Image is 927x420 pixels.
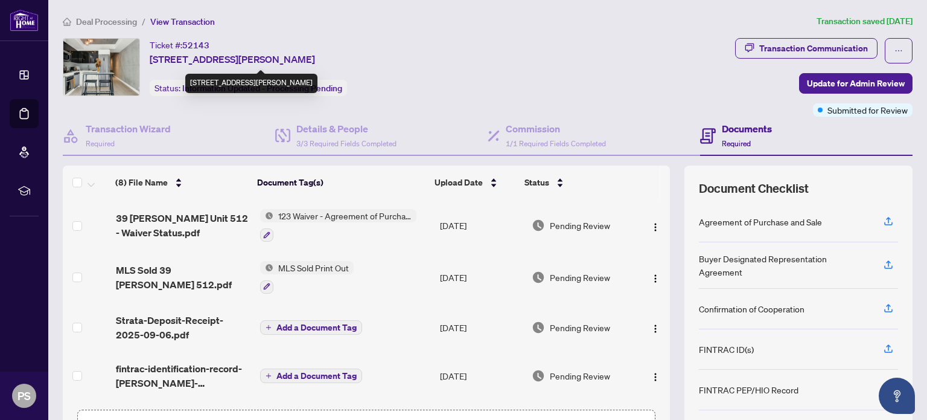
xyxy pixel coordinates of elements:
[817,15,913,28] article: Transaction saved [DATE]
[506,121,606,136] h4: Commission
[651,222,660,232] img: Logo
[150,52,315,66] span: [STREET_ADDRESS][PERSON_NAME]
[699,383,798,396] div: FINTRAC PEP/HIO Record
[759,39,868,58] div: Transaction Communication
[185,74,317,93] div: [STREET_ADDRESS][PERSON_NAME]
[296,121,397,136] h4: Details & People
[182,40,209,51] span: 52143
[116,313,250,342] span: Strata-Deposit-Receipt-2025-09-06.pdf
[150,16,215,27] span: View Transaction
[435,352,527,400] td: [DATE]
[260,320,362,335] button: Add a Document Tag
[646,318,665,337] button: Logo
[182,83,342,94] span: Information Updated - Processing Pending
[115,176,168,189] span: (8) File Name
[435,176,483,189] span: Upload Date
[532,369,545,383] img: Document Status
[532,271,545,284] img: Document Status
[722,121,772,136] h4: Documents
[550,321,610,334] span: Pending Review
[296,139,397,148] span: 3/3 Required Fields Completed
[276,372,357,380] span: Add a Document Tag
[260,261,354,294] button: Status IconMLS Sold Print Out
[76,16,137,27] span: Deal Processing
[651,324,660,334] img: Logo
[86,139,115,148] span: Required
[273,209,416,222] span: 123 Waiver - Agreement of Purchase and Sale
[651,274,660,283] img: Logo
[435,199,527,251] td: [DATE]
[735,38,878,59] button: Transaction Communication
[142,15,145,28] li: /
[532,321,545,334] img: Document Status
[116,361,250,390] span: fintrac-identification-record-[PERSON_NAME]-naghikhani-20250811-124251.pdf
[699,252,869,279] div: Buyer Designated Representation Agreement
[260,369,362,383] button: Add a Document Tag
[894,47,903,55] span: ellipsis
[699,215,822,228] div: Agreement of Purchase and Sale
[266,325,272,331] span: plus
[260,209,416,242] button: Status Icon123 Waiver - Agreement of Purchase and Sale
[276,323,357,332] span: Add a Document Tag
[150,38,209,52] div: Ticket #:
[116,211,250,240] span: 39 [PERSON_NAME] Unit 512 - Waiver Status.pdf
[879,378,915,414] button: Open asap
[435,251,527,303] td: [DATE]
[86,121,171,136] h4: Transaction Wizard
[827,103,908,117] span: Submitted for Review
[550,219,610,232] span: Pending Review
[63,18,71,26] span: home
[18,387,31,404] span: PS
[252,166,430,199] th: Document Tag(s)
[550,369,610,383] span: Pending Review
[116,263,250,292] span: MLS Sold 39 [PERSON_NAME] 512.pdf
[260,209,273,222] img: Status Icon
[10,9,39,31] img: logo
[699,343,754,356] div: FINTRAC ID(s)
[150,80,347,96] div: Status:
[63,39,139,95] img: IMG-C12379538_1.jpg
[646,268,665,287] button: Logo
[524,176,549,189] span: Status
[520,166,629,199] th: Status
[699,180,809,197] span: Document Checklist
[722,139,751,148] span: Required
[651,372,660,382] img: Logo
[273,261,354,274] span: MLS Sold Print Out
[550,271,610,284] span: Pending Review
[266,373,272,379] span: plus
[799,73,913,94] button: Update for Admin Review
[699,302,804,315] div: Confirmation of Cooperation
[646,216,665,235] button: Logo
[260,320,362,335] button: Add a Document Tag
[532,219,545,232] img: Document Status
[807,74,905,93] span: Update for Admin Review
[260,261,273,274] img: Status Icon
[435,303,527,352] td: [DATE]
[646,366,665,386] button: Logo
[110,166,252,199] th: (8) File Name
[506,139,606,148] span: 1/1 Required Fields Completed
[430,166,520,199] th: Upload Date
